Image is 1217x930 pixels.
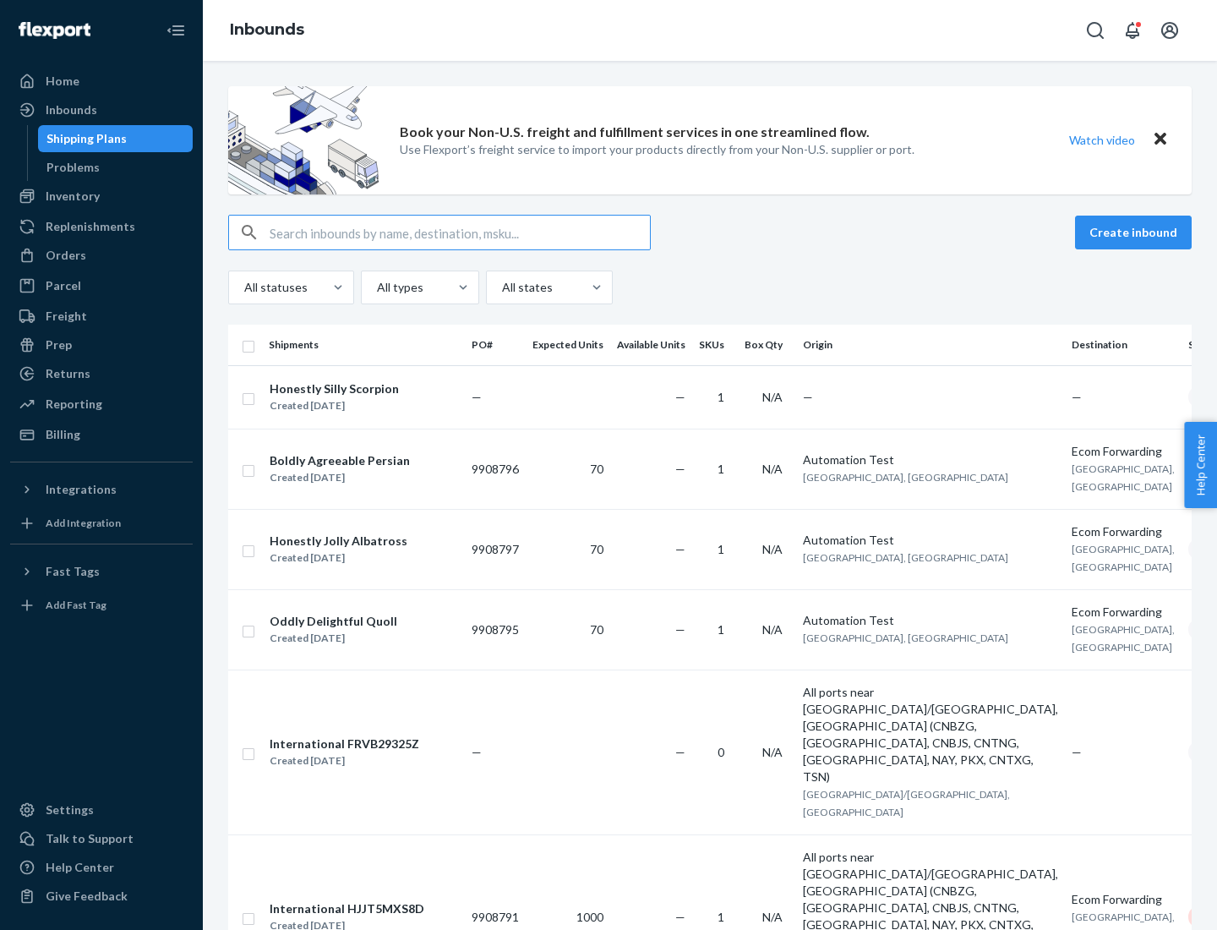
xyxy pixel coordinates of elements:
span: 70 [590,462,603,476]
span: — [803,390,813,404]
input: All types [375,279,377,296]
span: — [675,542,685,556]
div: Freight [46,308,87,325]
div: Reporting [46,396,102,413]
a: Add Fast Tag [10,592,193,619]
span: — [675,622,685,637]
span: — [472,745,482,759]
div: Orders [46,247,86,264]
div: Talk to Support [46,830,134,847]
button: Open account menu [1153,14,1187,47]
div: Home [46,73,79,90]
div: Created [DATE] [270,469,410,486]
div: Created [DATE] [270,397,399,414]
div: Prep [46,336,72,353]
div: Ecom Forwarding [1072,891,1175,908]
div: Created [DATE] [270,630,397,647]
td: 9908797 [465,509,526,589]
div: Add Integration [46,516,121,530]
a: Shipping Plans [38,125,194,152]
span: — [675,390,685,404]
span: [GEOGRAPHIC_DATA], [GEOGRAPHIC_DATA] [1072,543,1175,573]
th: PO# [465,325,526,365]
input: Search inbounds by name, destination, msku... [270,216,650,249]
div: Ecom Forwarding [1072,604,1175,621]
div: Billing [46,426,80,443]
span: — [675,462,685,476]
span: — [1072,390,1082,404]
a: Talk to Support [10,825,193,852]
span: [GEOGRAPHIC_DATA], [GEOGRAPHIC_DATA] [803,471,1008,484]
a: Problems [38,154,194,181]
span: — [1072,745,1082,759]
button: Give Feedback [10,883,193,910]
a: Inventory [10,183,193,210]
button: Close Navigation [159,14,193,47]
a: Replenishments [10,213,193,240]
button: Create inbound [1075,216,1192,249]
span: 0 [718,745,724,759]
ol: breadcrumbs [216,6,318,55]
a: Prep [10,331,193,358]
a: Orders [10,242,193,269]
span: 1 [718,910,724,924]
a: Help Center [10,854,193,881]
div: Automation Test [803,612,1058,629]
div: Inbounds [46,101,97,118]
p: Book your Non-U.S. freight and fulfillment services in one streamlined flow. [400,123,870,142]
div: International FRVB29325Z [270,736,419,752]
th: Box Qty [738,325,796,365]
th: Shipments [262,325,465,365]
span: N/A [762,745,783,759]
span: [GEOGRAPHIC_DATA], [GEOGRAPHIC_DATA] [1072,462,1175,493]
div: Honestly Jolly Albatross [270,533,407,550]
span: N/A [762,910,783,924]
a: Home [10,68,193,95]
div: Settings [46,801,94,818]
a: Settings [10,796,193,823]
th: Expected Units [526,325,610,365]
th: Origin [796,325,1065,365]
button: Watch video [1058,128,1146,152]
button: Fast Tags [10,558,193,585]
span: [GEOGRAPHIC_DATA], [GEOGRAPHIC_DATA] [1072,623,1175,654]
a: Inbounds [230,20,304,39]
span: N/A [762,542,783,556]
div: Help Center [46,859,114,876]
span: — [675,910,685,924]
span: 1 [718,542,724,556]
div: Add Fast Tag [46,598,106,612]
div: Give Feedback [46,888,128,905]
div: Problems [46,159,100,176]
div: Automation Test [803,532,1058,549]
span: 1000 [576,910,603,924]
div: Returns [46,365,90,382]
input: All states [500,279,502,296]
span: [GEOGRAPHIC_DATA], [GEOGRAPHIC_DATA] [803,551,1008,564]
a: Inbounds [10,96,193,123]
div: Shipping Plans [46,130,127,147]
span: — [675,745,685,759]
a: Reporting [10,391,193,418]
span: N/A [762,622,783,637]
a: Freight [10,303,193,330]
a: Returns [10,360,193,387]
div: International HJJT5MXS8D [270,900,424,917]
span: [GEOGRAPHIC_DATA]/[GEOGRAPHIC_DATA], [GEOGRAPHIC_DATA] [803,788,1010,818]
th: SKUs [692,325,738,365]
div: Automation Test [803,451,1058,468]
a: Billing [10,421,193,448]
span: [GEOGRAPHIC_DATA], [GEOGRAPHIC_DATA] [803,632,1008,644]
td: 9908796 [465,429,526,509]
div: Boldly Agreeable Persian [270,452,410,469]
div: Ecom Forwarding [1072,523,1175,540]
span: 1 [718,462,724,476]
span: — [472,390,482,404]
span: N/A [762,390,783,404]
th: Destination [1065,325,1182,365]
span: 70 [590,542,603,556]
button: Help Center [1184,422,1217,508]
button: Open Search Box [1078,14,1112,47]
div: Inventory [46,188,100,205]
div: Parcel [46,277,81,294]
